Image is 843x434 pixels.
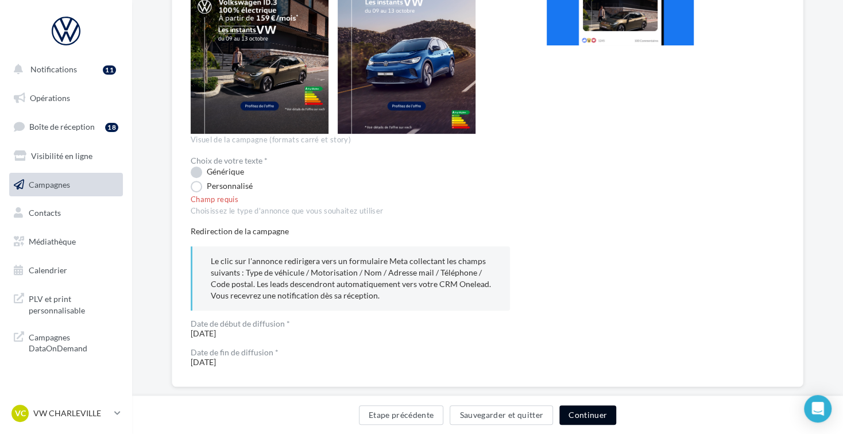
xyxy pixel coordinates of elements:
[191,226,510,237] div: Redirection de la campagne
[29,291,118,316] span: PLV et print personnalisable
[29,265,67,275] span: Calendrier
[211,255,492,301] p: Le clic sur l'annonce redirigera vers un formulaire Meta collectant les champs suivants : Type de...
[7,144,125,168] a: Visibilité en ligne
[7,86,125,110] a: Opérations
[7,325,125,359] a: Campagnes DataOnDemand
[29,122,95,131] span: Boîte de réception
[7,286,125,320] a: PLV et print personnalisable
[7,57,121,82] button: Notifications 11
[191,206,510,216] div: Choisissez le type d'annonce que vous souhaitez utiliser
[191,181,253,192] label: Personnalisé
[450,405,553,425] button: Sauvegarder et quitter
[7,230,125,254] a: Médiathèque
[191,320,510,328] div: Date de début de diffusion *
[15,408,26,419] span: VC
[7,173,125,197] a: Campagnes
[7,201,125,225] a: Contacts
[191,195,510,205] div: Champ requis
[191,320,510,338] span: [DATE]
[359,405,444,425] button: Etape précédente
[103,65,116,75] div: 11
[191,348,510,356] div: Date de fin de diffusion *
[7,114,125,139] a: Boîte de réception18
[30,64,77,74] span: Notifications
[29,208,61,218] span: Contacts
[191,348,510,367] span: [DATE]
[191,166,244,178] label: Générique
[7,258,125,282] a: Calendrier
[29,237,76,246] span: Médiathèque
[31,151,92,161] span: Visibilité en ligne
[9,402,123,424] a: VC VW CHARLEVILLE
[191,135,510,145] div: Visuel de la campagne (formats carré et story)
[559,405,616,425] button: Continuer
[191,157,268,165] label: Choix de votre texte *
[29,179,70,189] span: Campagnes
[33,408,110,419] p: VW CHARLEVILLE
[29,330,118,354] span: Campagnes DataOnDemand
[804,395,832,423] div: Open Intercom Messenger
[30,93,70,103] span: Opérations
[105,123,118,132] div: 18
